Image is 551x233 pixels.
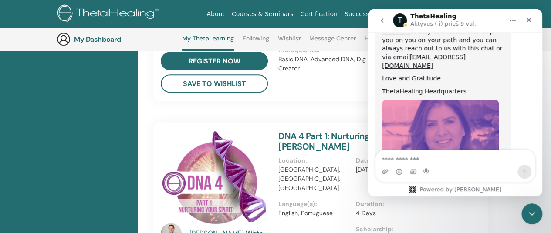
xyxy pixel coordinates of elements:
[189,57,240,66] span: register now
[161,74,268,93] button: save to wishlist
[278,55,433,73] p: Basic DNA, Advanced DNA, Dig Deeper, You and the Creator
[57,32,71,46] img: generic-user-icon.jpg
[161,131,268,226] img: DNA 4 Part 1: Nurturing Your Spirit
[203,6,228,22] a: About
[228,6,297,22] a: Courses & Seminars
[278,35,301,49] a: Wishlist
[74,35,161,43] h3: My Dashboard
[309,35,356,49] a: Message Center
[356,156,428,165] p: Date :
[434,6,457,22] a: Store
[278,165,350,193] p: [GEOGRAPHIC_DATA], [GEOGRAPHIC_DATA], [GEOGRAPHIC_DATA]
[278,200,350,209] p: Language(s) :
[356,165,428,174] p: [DATE]
[396,6,434,22] a: Resources
[57,4,162,24] img: logo.png
[341,6,396,22] a: Success Stories
[243,35,269,49] a: Following
[278,209,350,218] p: English, Portuguese
[182,35,234,51] a: My ThetaLearning
[368,9,542,196] iframe: Intercom live chat
[356,200,428,209] p: Duration :
[365,35,415,49] a: Help & Resources
[278,130,432,152] a: DNA 4 Part 1: Nurturing Your Spirit with [PERSON_NAME]
[297,6,341,22] a: Certification
[278,156,350,165] p: Location :
[356,209,428,218] p: 4 Days
[161,52,268,70] a: register now
[521,203,542,224] iframe: Intercom live chat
